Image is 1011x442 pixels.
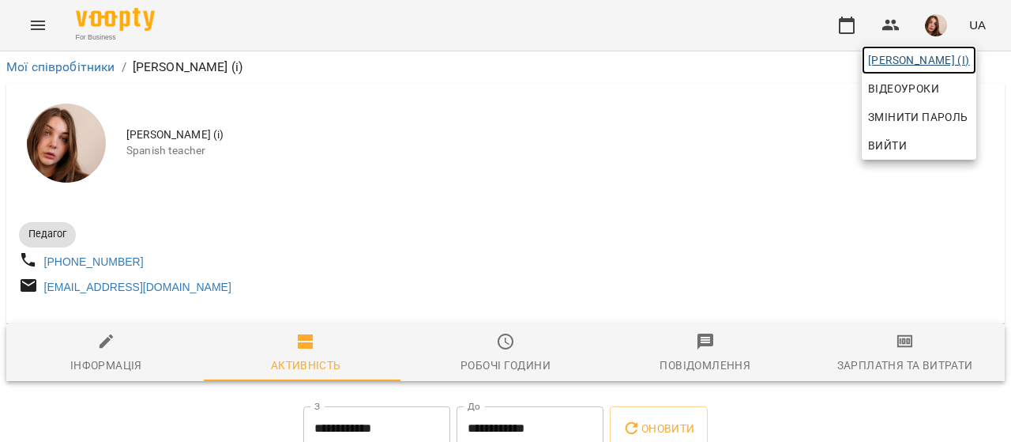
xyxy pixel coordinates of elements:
a: Відеоуроки [862,74,945,103]
span: Вийти [868,136,907,155]
a: Змінити пароль [862,103,976,131]
span: [PERSON_NAME] (і) [868,51,970,70]
span: Змінити пароль [868,108,970,127]
span: Відеоуроки [868,79,939,98]
a: [PERSON_NAME] (і) [862,46,976,74]
button: Вийти [862,131,976,160]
